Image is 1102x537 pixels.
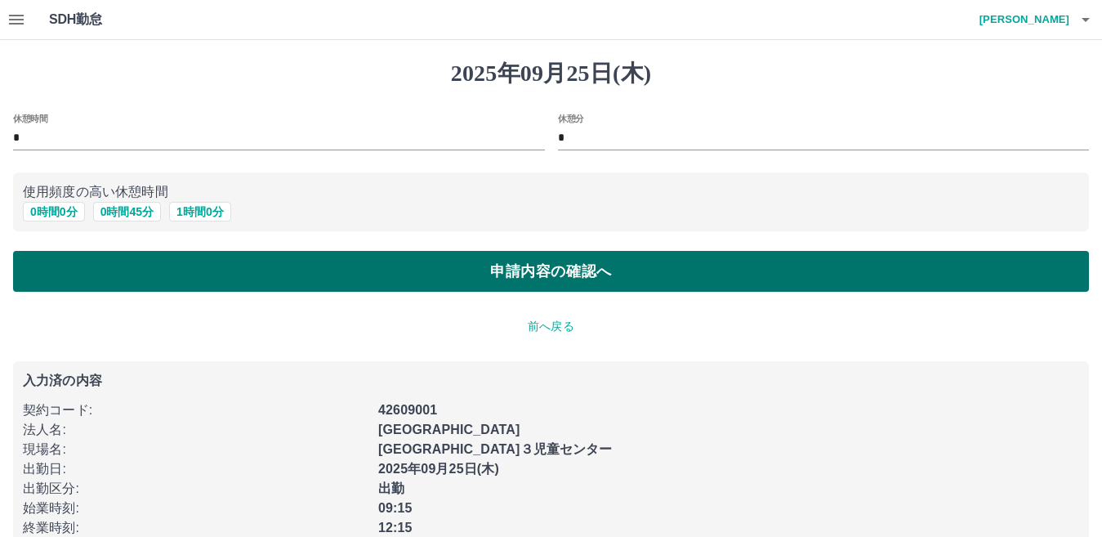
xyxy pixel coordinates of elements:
[23,182,1079,202] p: 使用頻度の高い休憩時間
[378,403,437,417] b: 42609001
[558,112,584,124] label: 休憩分
[23,440,368,459] p: 現場名 :
[378,442,613,456] b: [GEOGRAPHIC_DATA]３児童センター
[23,374,1079,387] p: 入力済の内容
[378,423,520,436] b: [GEOGRAPHIC_DATA]
[378,462,499,476] b: 2025年09月25日(木)
[13,60,1089,87] h1: 2025年09月25日(木)
[378,501,413,515] b: 09:15
[23,459,368,479] p: 出勤日 :
[23,420,368,440] p: 法人名 :
[13,112,47,124] label: 休憩時間
[169,202,231,222] button: 1時間0分
[23,479,368,499] p: 出勤区分 :
[23,401,368,420] p: 契約コード :
[13,318,1089,335] p: 前へ戻る
[93,202,161,222] button: 0時間45分
[13,251,1089,292] button: 申請内容の確認へ
[378,481,404,495] b: 出勤
[23,499,368,518] p: 始業時刻 :
[378,521,413,535] b: 12:15
[23,202,85,222] button: 0時間0分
